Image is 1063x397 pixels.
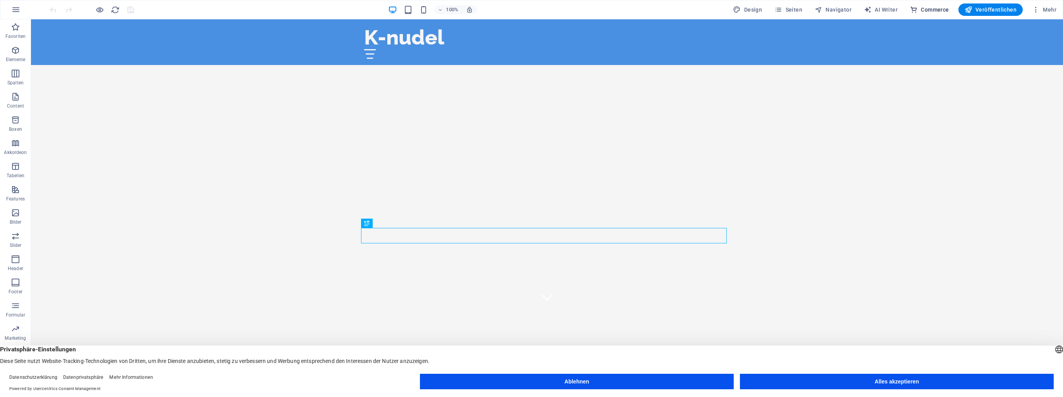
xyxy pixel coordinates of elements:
[907,3,952,16] button: Commerce
[5,33,26,39] p: Favoriten
[815,6,851,14] span: Navigator
[910,6,949,14] span: Commerce
[1032,6,1056,14] span: Mehr
[4,149,27,156] p: Akkordeon
[7,173,24,179] p: Tabellen
[1029,3,1060,16] button: Mehr
[730,3,765,16] div: Design (Strg+Alt+Y)
[7,103,24,109] p: Content
[466,6,473,13] i: Bei Größenänderung Zoomstufe automatisch an das gewählte Gerät anpassen.
[10,242,22,248] p: Slider
[730,3,765,16] button: Design
[9,289,22,295] p: Footer
[864,6,898,14] span: AI Writer
[6,312,26,318] p: Formular
[95,5,104,14] button: Klicke hier, um den Vorschau-Modus zu verlassen
[861,3,901,16] button: AI Writer
[6,56,26,63] p: Elemente
[6,196,25,202] p: Features
[958,3,1023,16] button: Veröffentlichen
[446,5,458,14] h6: 100%
[774,6,802,14] span: Seiten
[812,3,855,16] button: Navigator
[771,3,805,16] button: Seiten
[434,5,462,14] button: 100%
[9,126,22,132] p: Boxen
[10,219,22,225] p: Bilder
[7,80,24,86] p: Spalten
[733,6,762,14] span: Design
[111,5,120,14] i: Seite neu laden
[965,6,1017,14] span: Veröffentlichen
[110,5,120,14] button: reload
[5,335,26,341] p: Marketing
[8,265,23,272] p: Header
